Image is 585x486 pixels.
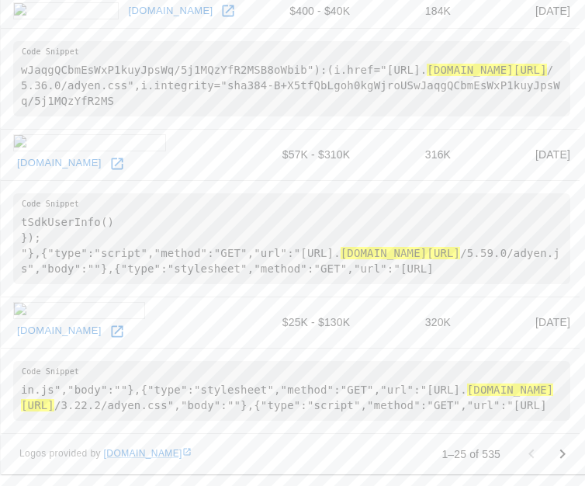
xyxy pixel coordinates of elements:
[362,129,463,180] td: 316K
[19,446,192,462] span: Logos provided by
[13,41,570,116] pre: wJaqgQCbmEsWxP1kuyJpsWq/5j1MQzYfR2MSB8oWbib"):(i.href="[URL]. /5.36.0/adyen.css",i.integrity="sha...
[13,2,119,19] img: zoezi.se icon
[254,129,362,180] td: $57K - $310K
[13,302,145,319] img: miumiu.com icon
[13,134,166,151] img: ferragamo.com icon
[341,247,460,259] hl: [DOMAIN_NAME][URL]
[106,320,129,343] a: Open miumiu.com in new window
[463,297,583,348] td: [DATE]
[13,319,106,343] a: [DOMAIN_NAME]
[547,439,578,470] button: Go to next page
[254,297,362,348] td: $25K - $130K
[13,361,570,421] pre: in.js","body":""},{"type":"stylesheet","method":"GET","url":"[URL]. /3.22.2/adyen.css","body":""}...
[463,129,583,180] td: [DATE]
[441,446,500,462] p: 1–25 of 535
[13,151,106,175] a: [DOMAIN_NAME]
[13,193,570,284] pre: tSdkUserInfo() }); "},{"type":"script","method":"GET","url":"[URL]. /5.59.0/adyen.js","body":""},...
[106,152,129,175] a: Open ferragamo.com in new window
[427,64,546,76] hl: [DOMAIN_NAME][URL]
[362,297,463,348] td: 320K
[104,448,192,459] a: [DOMAIN_NAME]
